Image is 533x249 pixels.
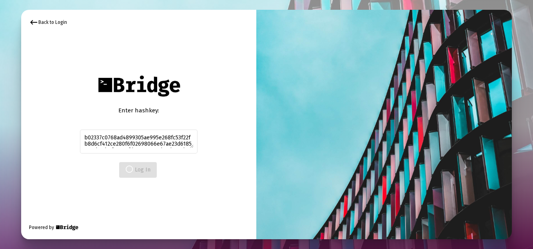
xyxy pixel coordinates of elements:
mat-icon: keyboard_backspace [29,18,38,27]
img: Bridge Financial Technology Logo [94,71,184,101]
span: Log In [125,166,150,173]
div: Back to Login [29,18,67,27]
button: Log In [119,162,157,178]
img: Bridge Financial Technology Logo [55,224,79,231]
div: Enter hashkey: [80,106,198,114]
div: Powered by [29,224,79,231]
